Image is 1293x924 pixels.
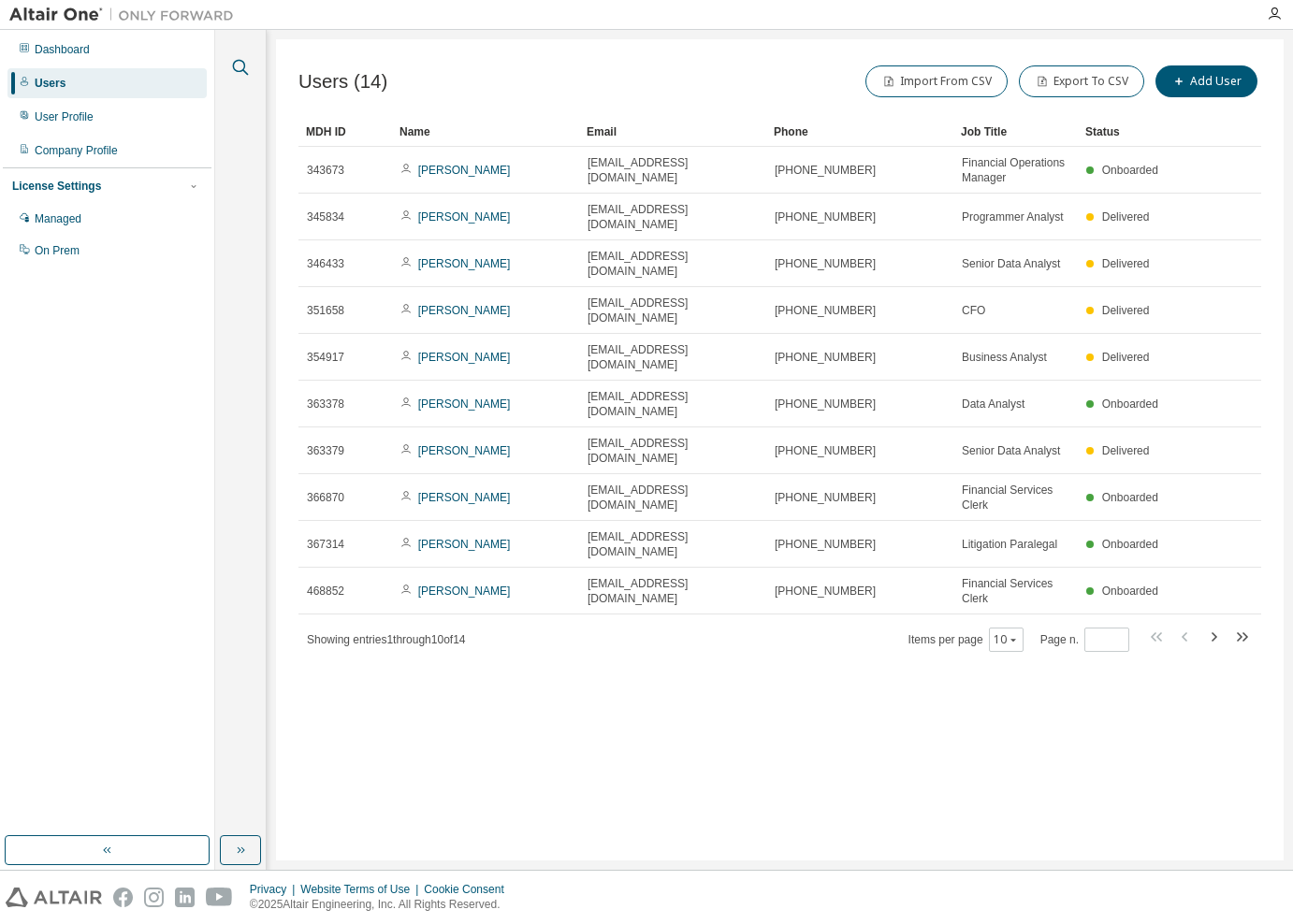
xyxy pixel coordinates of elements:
span: Items per page [908,628,1024,652]
span: CFO [962,303,985,318]
a: [PERSON_NAME] [418,164,511,177]
div: Name [400,117,572,147]
span: 363379 [307,443,344,458]
a: [PERSON_NAME] [418,210,511,224]
span: Showing entries 1 through 10 of 14 [307,633,466,646]
span: Delivered [1102,351,1150,364]
span: 366870 [307,490,344,505]
span: [EMAIL_ADDRESS][DOMAIN_NAME] [588,342,758,372]
div: Users [35,76,65,91]
span: [PHONE_NUMBER] [775,209,876,224]
span: [PHONE_NUMBER] [775,490,876,505]
span: Onboarded [1102,491,1158,504]
span: Financial Operations Manager [962,155,1069,185]
span: Onboarded [1102,538,1158,551]
div: Email [587,117,759,147]
div: User Profile [35,109,94,124]
div: Job Title [961,117,1070,147]
span: Financial Services Clerk [962,576,1069,606]
span: 343673 [307,163,344,178]
div: Phone [774,117,946,147]
div: Managed [35,211,81,226]
div: On Prem [35,243,80,258]
span: Onboarded [1102,164,1158,177]
span: [EMAIL_ADDRESS][DOMAIN_NAME] [588,249,758,279]
span: 345834 [307,209,344,224]
a: [PERSON_NAME] [418,304,511,317]
button: Import From CSV [865,65,1008,97]
span: Delivered [1102,444,1150,457]
div: Company Profile [35,143,118,158]
span: Delivered [1102,257,1150,270]
div: Cookie Consent [424,882,515,897]
a: [PERSON_NAME] [418,585,511,598]
span: [PHONE_NUMBER] [775,303,876,318]
a: [PERSON_NAME] [418,397,511,411]
span: Senior Data Analyst [962,443,1060,458]
span: [PHONE_NUMBER] [775,350,876,365]
img: instagram.svg [144,888,164,907]
img: linkedin.svg [175,888,195,907]
span: [PHONE_NUMBER] [775,397,876,411]
img: altair_logo.svg [6,888,102,907]
span: Business Analyst [962,350,1047,365]
p: © 2025 Altair Engineering, Inc. All Rights Reserved. [250,897,516,913]
span: [EMAIL_ADDRESS][DOMAIN_NAME] [588,296,758,325]
span: Users (14) [298,71,387,93]
span: 468852 [307,584,344,599]
span: 351658 [307,303,344,318]
span: [EMAIL_ADDRESS][DOMAIN_NAME] [588,483,758,513]
span: Onboarded [1102,585,1158,598]
span: [EMAIL_ADDRESS][DOMAIN_NAME] [588,155,758,185]
span: 346433 [307,256,344,271]
span: [PHONE_NUMBER] [775,443,876,458]
div: License Settings [12,179,101,194]
span: Delivered [1102,304,1150,317]
span: Data Analyst [962,397,1024,411]
a: [PERSON_NAME] [418,351,511,364]
span: Litigation Paralegal [962,537,1057,552]
span: [EMAIL_ADDRESS][DOMAIN_NAME] [588,576,758,606]
a: [PERSON_NAME] [418,444,511,457]
span: [EMAIL_ADDRESS][DOMAIN_NAME] [588,436,758,466]
span: 363378 [307,397,344,411]
div: Website Terms of Use [300,882,424,897]
span: [EMAIL_ADDRESS][DOMAIN_NAME] [588,389,758,419]
span: 354917 [307,350,344,365]
img: Altair One [9,6,243,24]
span: [PHONE_NUMBER] [775,163,876,178]
div: Privacy [250,882,300,897]
span: Programmer Analyst [962,209,1064,224]
span: [EMAIL_ADDRESS][DOMAIN_NAME] [588,529,758,559]
span: Senior Data Analyst [962,256,1060,271]
span: 367314 [307,537,344,552]
span: Delivered [1102,210,1150,224]
span: Financial Services Clerk [962,483,1069,513]
a: [PERSON_NAME] [418,491,511,504]
div: Status [1085,117,1164,147]
a: [PERSON_NAME] [418,257,511,270]
div: MDH ID [306,117,385,147]
span: [PHONE_NUMBER] [775,256,876,271]
span: [PHONE_NUMBER] [775,584,876,599]
span: [EMAIL_ADDRESS][DOMAIN_NAME] [588,202,758,232]
span: Page n. [1040,628,1129,652]
div: Dashboard [35,42,90,57]
img: facebook.svg [113,888,133,907]
span: Onboarded [1102,397,1158,411]
a: [PERSON_NAME] [418,538,511,551]
button: Export To CSV [1019,65,1144,97]
img: youtube.svg [206,888,233,907]
span: [PHONE_NUMBER] [775,537,876,552]
button: Add User [1155,65,1257,97]
button: 10 [994,632,1019,647]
